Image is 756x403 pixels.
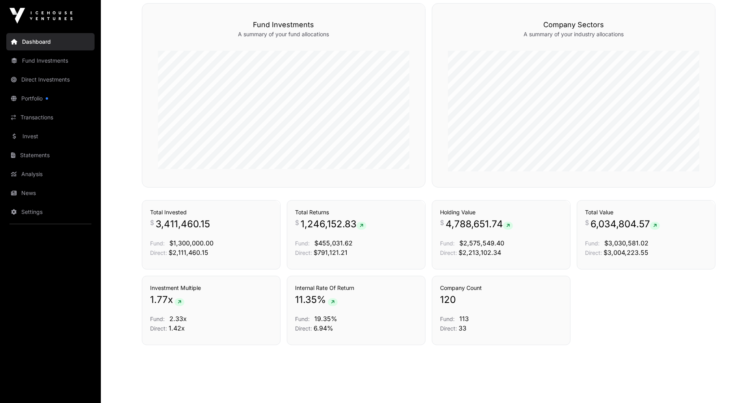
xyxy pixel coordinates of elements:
[6,165,95,183] a: Analysis
[169,239,214,247] span: $1,300,000.00
[604,239,648,247] span: $3,030,581.02
[317,293,326,306] span: %
[295,249,312,256] span: Direct:
[6,90,95,107] a: Portfolio
[717,365,756,403] iframe: Chat Widget
[440,218,444,227] span: $
[440,293,456,306] span: 120
[150,208,272,216] h3: Total Invested
[150,316,165,322] span: Fund:
[585,208,707,216] h3: Total Value
[150,240,165,247] span: Fund:
[150,325,167,332] span: Direct:
[9,8,72,24] img: Icehouse Ventures Logo
[585,218,589,227] span: $
[6,128,95,145] a: Invest
[585,240,600,247] span: Fund:
[6,33,95,50] a: Dashboard
[440,325,457,332] span: Direct:
[295,284,417,292] h3: Internal Rate Of Return
[150,284,272,292] h3: Investment Multiple
[440,249,457,256] span: Direct:
[156,218,210,230] span: 3,411,460.15
[169,249,208,256] span: $2,111,460.15
[295,316,310,322] span: Fund:
[150,218,154,227] span: $
[150,293,168,306] span: 1.77
[6,71,95,88] a: Direct Investments
[169,324,185,332] span: 1.42x
[158,30,409,38] p: A summary of your fund allocations
[585,249,602,256] span: Direct:
[314,324,333,332] span: 6.94%
[6,109,95,126] a: Transactions
[314,239,353,247] span: $455,031.62
[314,315,337,323] span: 19.35%
[440,284,562,292] h3: Company Count
[440,208,562,216] h3: Holding Value
[440,316,455,322] span: Fund:
[314,249,347,256] span: $791,121.21
[150,249,167,256] span: Direct:
[6,52,95,69] a: Fund Investments
[459,239,504,247] span: $2,575,549.40
[158,19,409,30] h3: Fund Investments
[6,184,95,202] a: News
[301,218,366,230] span: 1,246,152.83
[604,249,648,256] span: $3,004,223.55
[446,218,513,230] span: 4,788,651.74
[448,30,699,38] p: A summary of your industry allocations
[440,240,455,247] span: Fund:
[169,315,187,323] span: 2.33x
[459,249,501,256] span: $2,213,102.34
[6,147,95,164] a: Statements
[295,325,312,332] span: Direct:
[459,324,466,332] span: 33
[448,19,699,30] h3: Company Sectors
[295,208,417,216] h3: Total Returns
[295,240,310,247] span: Fund:
[295,218,299,227] span: $
[6,203,95,221] a: Settings
[168,293,173,306] span: x
[591,218,660,230] span: 6,034,804.57
[295,293,317,306] span: 11.35
[459,315,469,323] span: 113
